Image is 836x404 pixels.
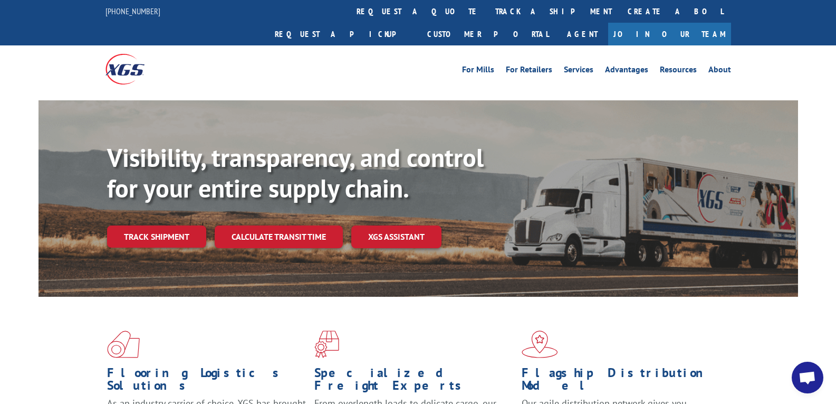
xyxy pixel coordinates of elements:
[314,367,514,397] h1: Specialized Freight Experts
[462,65,494,77] a: For Mills
[660,65,697,77] a: Resources
[506,65,552,77] a: For Retailers
[564,65,593,77] a: Services
[107,367,306,397] h1: Flooring Logistics Solutions
[107,141,484,204] b: Visibility, transparency, and control for your entire supply chain.
[105,6,160,16] a: [PHONE_NUMBER]
[556,23,608,45] a: Agent
[107,331,140,358] img: xgs-icon-total-supply-chain-intelligence-red
[351,226,441,248] a: XGS ASSISTANT
[792,362,823,393] div: Open chat
[608,23,731,45] a: Join Our Team
[522,367,721,397] h1: Flagship Distribution Model
[605,65,648,77] a: Advantages
[314,331,339,358] img: xgs-icon-focused-on-flooring-red
[522,331,558,358] img: xgs-icon-flagship-distribution-model-red
[419,23,556,45] a: Customer Portal
[708,65,731,77] a: About
[215,226,343,248] a: Calculate transit time
[107,226,206,248] a: Track shipment
[267,23,419,45] a: Request a pickup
